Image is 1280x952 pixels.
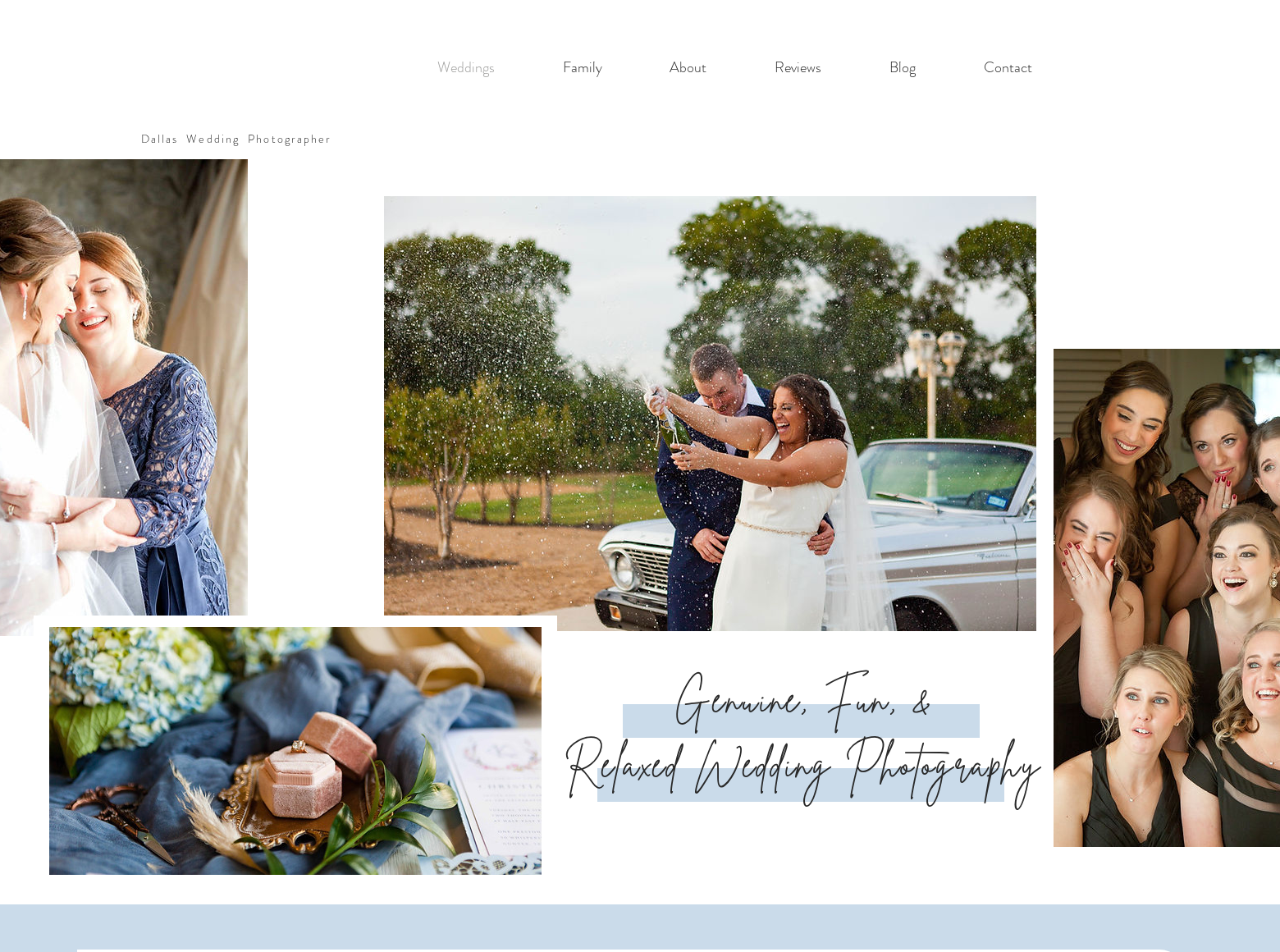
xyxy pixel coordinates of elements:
[141,130,332,147] a: Dallas Wedding Photographer
[766,51,830,85] p: Reviews
[384,196,1036,631] img: A fun candid photo from a dallas wedding reception featuring the wedding couple popping a bottle ...
[661,51,715,85] p: About
[528,51,636,85] a: Family
[976,51,1040,85] p: Contact
[636,51,740,85] a: About
[881,51,924,85] p: Blog
[403,51,1066,85] nav: Site
[565,673,1042,791] span: Genuine, Fun, & Relaxed Wedding Photography
[855,51,949,85] a: Blog
[555,51,610,85] p: Family
[49,627,542,875] img: Snapshot from a detailed flatlay of a dallas wedding featuring a pink ringbox and hydrangeas.
[740,51,855,85] a: Reviews
[949,51,1066,85] a: Contact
